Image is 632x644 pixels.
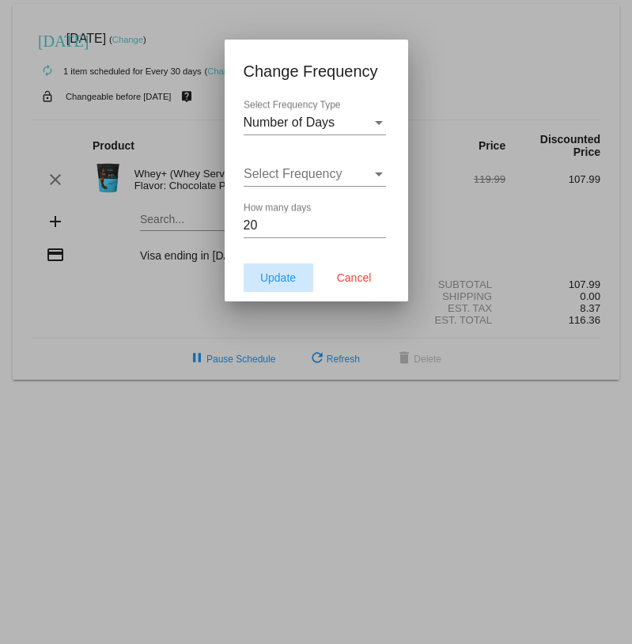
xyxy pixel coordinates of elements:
[337,271,372,284] span: Cancel
[244,218,386,233] input: How many days
[244,167,342,180] span: Select Frequency
[244,167,386,181] mat-select: Select Frequency
[244,263,313,292] button: Update
[244,59,389,84] h1: Change Frequency
[244,116,386,130] mat-select: Select Frequency Type
[260,271,296,284] span: Update
[244,116,335,129] span: Number of Days
[320,263,389,292] button: Cancel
